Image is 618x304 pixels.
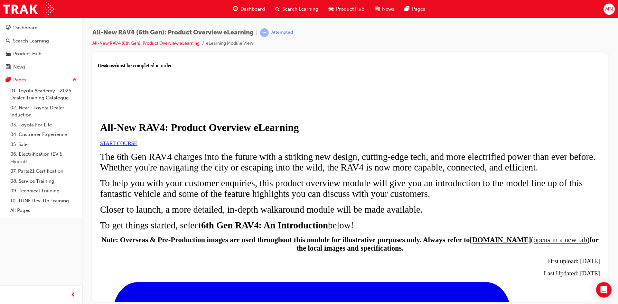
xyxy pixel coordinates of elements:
a: pages-iconPages [399,3,430,16]
span: guage-icon [6,25,11,31]
a: START COURSE [3,78,40,83]
span: pages-icon [6,77,11,83]
span: learningRecordVerb_ATTEMPT-icon [260,28,269,37]
span: pages-icon [405,5,409,13]
a: 05. Sales [8,140,80,150]
div: Dashboard [13,24,38,32]
div: Search Learning [13,37,49,45]
li: eLearning Module View [206,40,253,47]
span: Pages [412,5,425,13]
span: (opens in a new tab) [434,173,492,181]
div: Open Intercom Messenger [596,282,612,298]
strong: 6th Gen RAV4: An Introduction [104,157,230,168]
a: 04. Customer Experience [8,130,80,140]
a: 06. Electrification (EV & Hybrid) [8,149,80,166]
a: Dashboard [3,22,80,34]
span: car-icon [329,5,333,13]
a: All-New RAV4 (6th Gen): Product Overview eLearning [92,41,200,46]
span: prev-icon [71,291,76,299]
strong: [DOMAIN_NAME] [372,173,434,181]
a: guage-iconDashboard [228,3,270,16]
span: To get things started, select below! [3,157,256,168]
img: Trak [3,2,54,16]
span: News [382,5,394,13]
span: Closer to launch, a more detailed, in-depth walkaround module will be made available. [3,142,325,152]
button: MN [604,4,615,15]
a: [DOMAIN_NAME](opens in a new tab) [372,173,492,181]
span: news-icon [6,64,11,70]
div: News [13,63,25,71]
strong: Note: Overseas & Pre-Production images are used throughout this module for illustrative purposes ... [4,173,372,181]
span: search-icon [275,5,280,13]
span: guage-icon [233,5,238,13]
a: 09. Technical Training [8,186,80,196]
a: 08. Service Training [8,176,80,186]
h1: All-New RAV4: Product Overview eLearning [3,59,502,71]
span: First upload: [DATE] [450,195,502,202]
span: The 6th Gen RAV4 charges into the future with a striking new design, cutting-edge tech, and more ... [3,89,498,110]
button: Pages [3,74,80,86]
div: Pages [13,76,26,84]
span: MN [605,5,613,13]
span: Product Hub [336,5,364,13]
a: 10. TUNE Rev-Up Training [8,196,80,206]
a: Product Hub [3,48,80,60]
a: 03. Toyota For Life [8,120,80,130]
a: Search Learning [3,35,80,47]
span: search-icon [6,38,10,44]
div: Product Hub [13,50,42,58]
a: search-iconSearch Learning [270,3,323,16]
button: DashboardSearch LearningProduct HubNews [3,21,80,74]
span: car-icon [6,51,11,57]
span: Dashboard [240,5,265,13]
a: 01. Toyota Academy - 2025 Dealer Training Catalogue [8,86,80,103]
span: up-icon [72,76,77,84]
a: 02. New - Toyota Dealer Induction [8,103,80,120]
span: Last Updated: [DATE] [446,207,502,214]
span: Search Learning [282,5,318,13]
a: 07. Parts21 Certification [8,166,80,176]
a: News [3,61,80,73]
a: news-iconNews [370,3,399,16]
a: car-iconProduct Hub [323,3,370,16]
div: Attempted [271,30,293,36]
span: All-New RAV4 (6th Gen): Product Overview eLearning [92,29,254,36]
span: To help you with your customer enquiries, this product overview module will give you an introduct... [3,115,485,136]
strong: for the local images and specifications. [199,173,501,189]
a: All Pages [8,206,80,216]
span: news-icon [375,5,379,13]
span: | [256,29,257,36]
